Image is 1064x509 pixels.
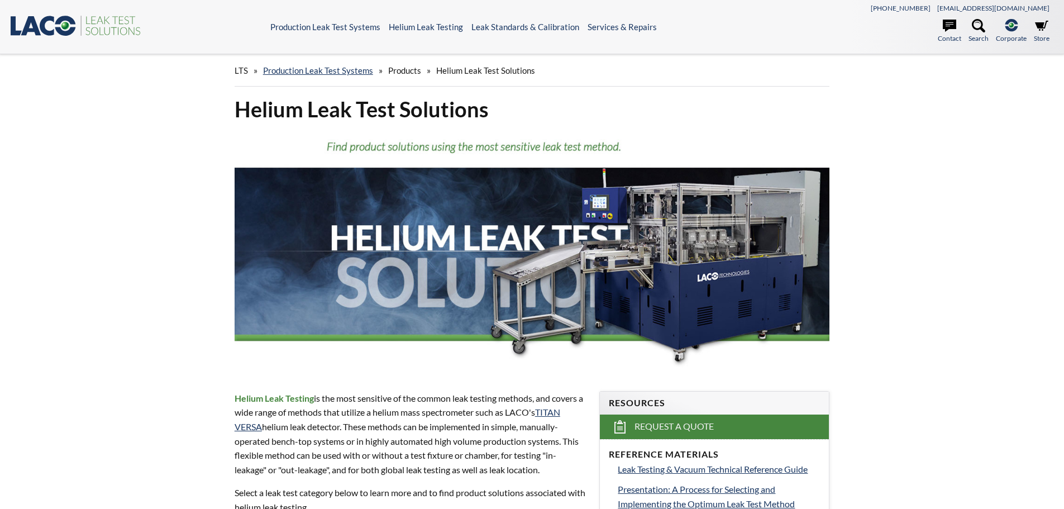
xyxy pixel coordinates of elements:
[938,19,961,44] a: Contact
[996,33,1027,44] span: Corporate
[235,132,830,370] img: Helium Leak Testing Solutions header
[871,4,931,12] a: [PHONE_NUMBER]
[235,55,830,87] div: » » »
[471,22,579,32] a: Leak Standards & Calibration
[270,22,380,32] a: Production Leak Test Systems
[618,464,808,474] span: Leak Testing & Vacuum Technical Reference Guide
[235,391,586,477] p: is the most sensitive of the common leak testing methods, and covers a wide range of methods that...
[618,462,820,477] a: Leak Testing & Vacuum Technical Reference Guide
[389,22,463,32] a: Helium Leak Testing
[618,484,795,509] span: Presentation: A Process for Selecting and Implementing the Optimum Leak Test Method
[600,415,829,439] a: Request a Quote
[937,4,1049,12] a: [EMAIL_ADDRESS][DOMAIN_NAME]
[235,65,248,75] span: LTS
[968,19,989,44] a: Search
[235,407,560,432] a: TITAN VERSA
[235,393,314,403] strong: Helium Leak Testing
[609,397,820,409] h4: Resources
[388,65,421,75] span: Products
[1034,19,1049,44] a: Store
[263,65,373,75] a: Production Leak Test Systems
[609,449,820,460] h4: Reference Materials
[588,22,657,32] a: Services & Repairs
[235,96,830,123] h1: Helium Leak Test Solutions
[436,65,535,75] span: Helium Leak Test Solutions
[634,421,714,432] span: Request a Quote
